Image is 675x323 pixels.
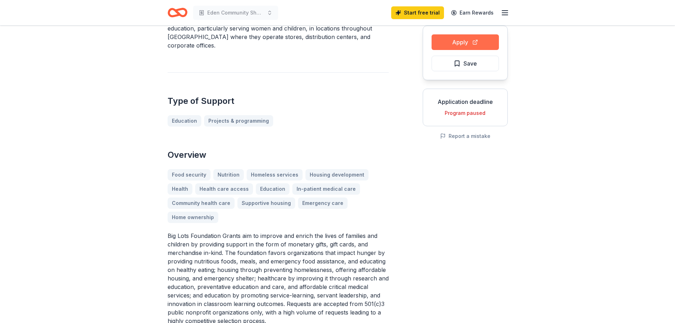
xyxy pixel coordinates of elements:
[204,115,273,127] a: Projects & programming
[168,95,389,107] h2: Type of Support
[429,98,502,106] div: Application deadline
[168,149,389,161] h2: Overview
[193,6,278,20] button: Eden Community Shelter
[447,6,498,19] a: Earn Rewards
[168,7,389,50] p: Improve and enrich the lives of families and children. The funder focuses on supporting programs ...
[440,132,490,140] button: Report a mistake
[429,109,502,117] div: Program paused
[432,56,499,71] button: Save
[207,9,264,17] span: Eden Community Shelter
[432,34,499,50] button: Apply
[168,4,187,21] a: Home
[168,115,201,127] a: Education
[463,59,477,68] span: Save
[391,6,444,19] a: Start free trial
